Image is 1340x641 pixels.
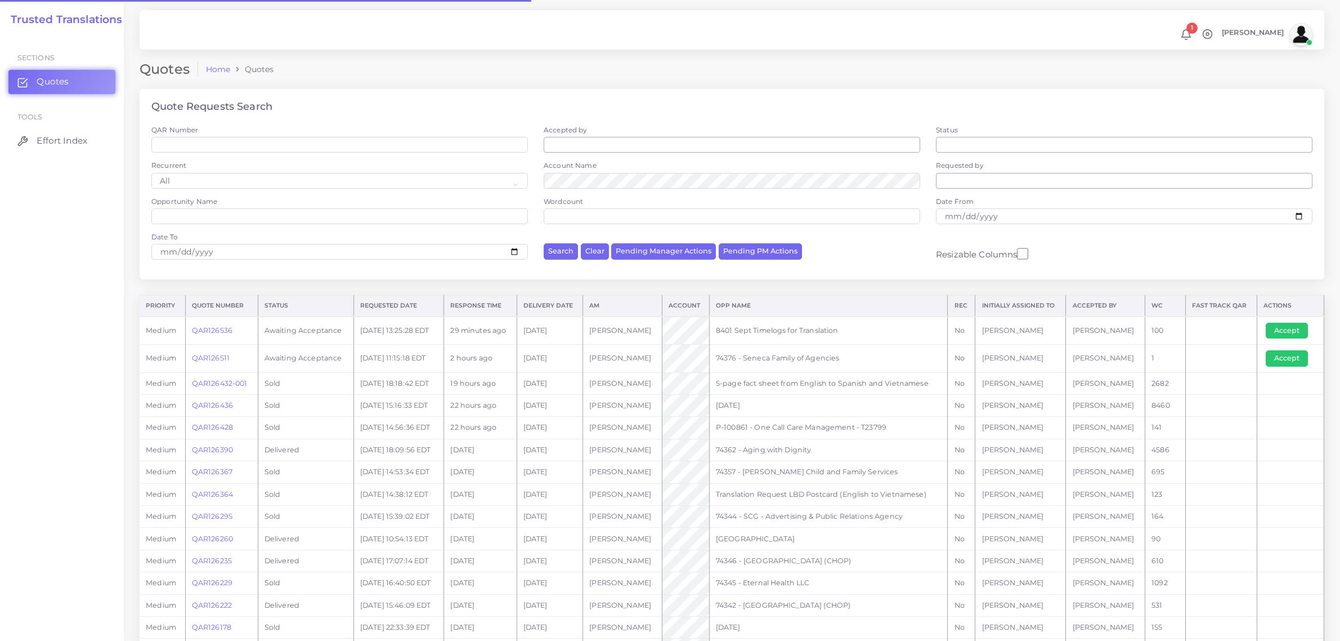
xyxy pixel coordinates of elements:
[936,125,958,135] label: Status
[353,483,444,505] td: [DATE] 14:38:12 EDT
[444,572,517,594] td: [DATE]
[146,354,176,362] span: medium
[192,423,233,431] a: QAR126428
[583,461,662,483] td: [PERSON_NAME]
[37,75,69,88] span: Quotes
[662,296,709,317] th: Account
[151,101,272,113] h4: Quote Requests Search
[192,535,233,543] a: QAR126260
[444,461,517,483] td: [DATE]
[258,394,353,416] td: Sold
[1066,372,1145,394] td: [PERSON_NAME]
[146,401,176,409] span: medium
[192,401,233,409] a: QAR126436
[258,461,353,483] td: Sold
[948,394,975,416] td: No
[258,617,353,639] td: Sold
[583,439,662,461] td: [PERSON_NAME]
[583,594,662,616] td: [PERSON_NAME]
[583,296,662,317] th: AM
[936,247,1028,261] label: Resizable Columns
[151,197,217,206] label: Opportunity Name
[517,594,583,616] td: [DATE]
[975,617,1066,639] td: [PERSON_NAME]
[517,296,583,317] th: Delivery Date
[517,528,583,550] td: [DATE]
[192,379,248,388] a: QAR126432-001
[1145,372,1186,394] td: 2682
[353,506,444,528] td: [DATE] 15:39:02 EDT
[1066,296,1145,317] th: Accepted by
[583,506,662,528] td: [PERSON_NAME]
[1145,317,1186,345] td: 100
[975,572,1066,594] td: [PERSON_NAME]
[353,296,444,317] th: Requested Date
[192,446,233,454] a: QAR126390
[975,417,1066,439] td: [PERSON_NAME]
[146,326,176,335] span: medium
[146,423,176,431] span: medium
[709,345,948,372] td: 74376 - Seneca Family of Agencies
[258,506,353,528] td: Sold
[975,439,1066,461] td: [PERSON_NAME]
[1066,506,1145,528] td: [PERSON_NAME]
[206,64,231,75] a: Home
[709,528,948,550] td: [GEOGRAPHIC_DATA]
[140,296,185,317] th: Priority
[146,578,176,587] span: medium
[1266,354,1316,362] a: Accept
[444,345,517,372] td: 2 hours ago
[192,578,232,587] a: QAR126229
[1066,461,1145,483] td: [PERSON_NAME]
[948,506,975,528] td: No
[1145,594,1186,616] td: 531
[258,528,353,550] td: Delivered
[192,512,232,520] a: QAR126295
[1257,296,1324,317] th: Actions
[975,550,1066,572] td: [PERSON_NAME]
[975,345,1066,372] td: [PERSON_NAME]
[444,439,517,461] td: [DATE]
[444,617,517,639] td: [DATE]
[1066,617,1145,639] td: [PERSON_NAME]
[583,394,662,416] td: [PERSON_NAME]
[583,372,662,394] td: [PERSON_NAME]
[544,197,583,206] label: Wordcount
[258,572,353,594] td: Sold
[517,417,583,439] td: [DATE]
[975,394,1066,416] td: [PERSON_NAME]
[8,129,115,153] a: Effort Index
[192,601,232,609] a: QAR126222
[709,550,948,572] td: 74346 - [GEOGRAPHIC_DATA] (CHOP)
[192,354,230,362] a: QAR126511
[948,372,975,394] td: No
[1216,23,1316,46] a: [PERSON_NAME]avatar
[583,550,662,572] td: [PERSON_NAME]
[1145,394,1186,416] td: 8460
[948,572,975,594] td: No
[975,461,1066,483] td: [PERSON_NAME]
[1066,483,1145,505] td: [PERSON_NAME]
[444,317,517,345] td: 29 minutes ago
[583,572,662,594] td: [PERSON_NAME]
[948,417,975,439] td: No
[517,572,583,594] td: [DATE]
[975,594,1066,616] td: [PERSON_NAME]
[1266,323,1308,339] button: Accept
[936,197,974,206] label: Date From
[17,113,43,121] span: Tools
[353,594,444,616] td: [DATE] 15:46:09 EDT
[258,372,353,394] td: Sold
[1145,506,1186,528] td: 164
[611,243,716,260] button: Pending Manager Actions
[444,394,517,416] td: 22 hours ago
[709,439,948,461] td: 74362 - Aging with Dignity
[1266,326,1316,334] a: Accept
[517,550,583,572] td: [DATE]
[444,506,517,528] td: [DATE]
[353,439,444,461] td: [DATE] 18:09:56 EDT
[1145,439,1186,461] td: 4586
[444,483,517,505] td: [DATE]
[517,483,583,505] td: [DATE]
[1145,461,1186,483] td: 695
